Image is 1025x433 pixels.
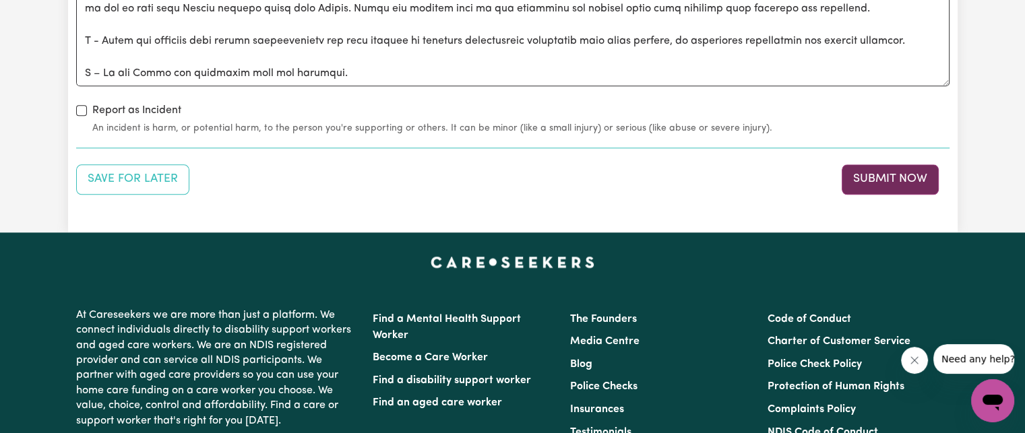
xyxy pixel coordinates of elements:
[570,359,592,370] a: Blog
[92,102,181,119] label: Report as Incident
[373,352,488,363] a: Become a Care Worker
[768,359,862,370] a: Police Check Policy
[570,404,624,415] a: Insurances
[933,344,1014,374] iframe: Message from company
[768,404,856,415] a: Complaints Policy
[971,379,1014,422] iframe: Button to launch messaging window
[768,314,851,325] a: Code of Conduct
[901,347,928,374] iframe: Close message
[842,164,939,194] button: Submit your job report
[431,257,594,267] a: Careseekers home page
[92,121,950,135] small: An incident is harm, or potential harm, to the person you're supporting or others. It can be mino...
[570,381,638,392] a: Police Checks
[570,314,637,325] a: The Founders
[570,336,640,347] a: Media Centre
[373,397,502,408] a: Find an aged care worker
[768,336,910,347] a: Charter of Customer Service
[8,9,82,20] span: Need any help?
[373,314,521,341] a: Find a Mental Health Support Worker
[76,164,189,194] button: Save your job report
[373,375,531,386] a: Find a disability support worker
[768,381,904,392] a: Protection of Human Rights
